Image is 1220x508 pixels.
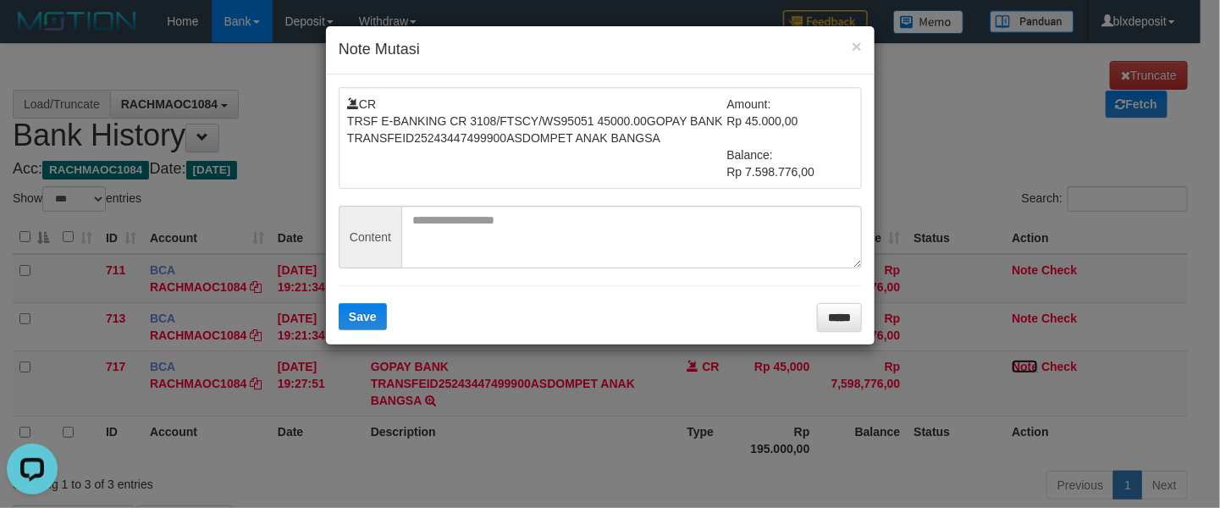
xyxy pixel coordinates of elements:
button: Save [339,303,387,330]
span: Content [339,206,401,268]
td: Amount: Rp 45.000,00 Balance: Rp 7.598.776,00 [727,96,854,180]
button: × [852,37,862,55]
h4: Note Mutasi [339,39,862,61]
span: Save [349,310,377,323]
td: CR TRSF E-BANKING CR 3108/FTSCY/WS95051 45000.00GOPAY BANK TRANSFEID25243447499900ASDOMPET ANAK B... [347,96,727,180]
button: Open LiveChat chat widget [7,7,58,58]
